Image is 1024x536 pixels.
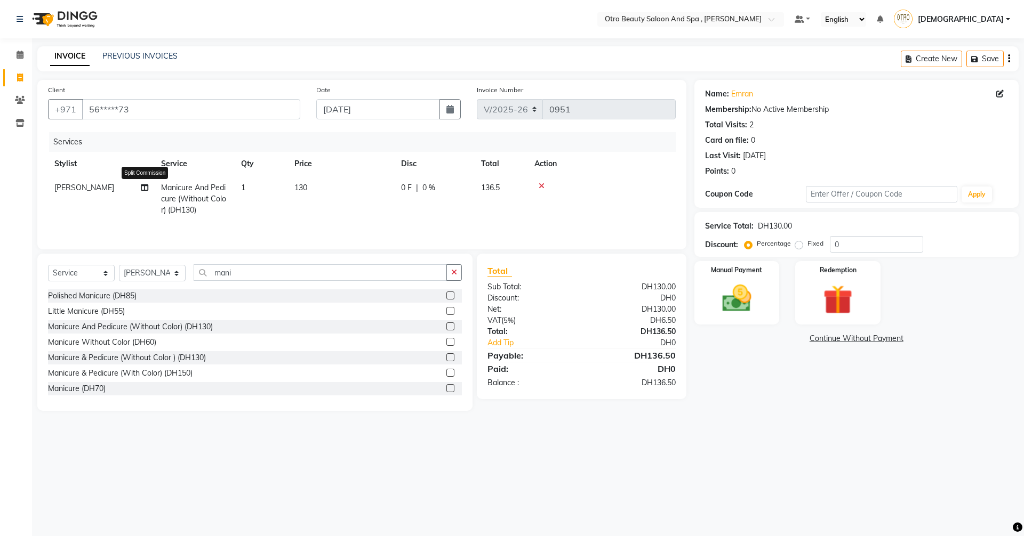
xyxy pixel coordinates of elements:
[711,265,762,275] label: Manual Payment
[48,337,156,348] div: Manicure Without Color (DH60)
[48,352,206,363] div: Manicure & Pedicure (Without Color ) (DH130)
[48,321,213,332] div: Manicure And Pedicure (Without Color) (DH130)
[751,135,755,146] div: 0
[598,337,683,348] div: DH0
[901,51,962,67] button: Create New
[479,337,598,348] a: Add Tip
[966,51,1004,67] button: Save
[705,189,806,200] div: Coupon Code
[479,304,581,315] div: Net:
[479,281,581,293] div: Sub Total:
[102,51,178,61] a: PREVIOUS INVOICES
[48,85,65,95] label: Client
[82,99,300,119] input: Search by Name/Mobile/Email/Code
[479,377,581,388] div: Balance :
[962,186,992,202] button: Apply
[581,281,683,293] div: DH130.00
[731,166,735,177] div: 0
[235,152,288,176] th: Qty
[316,85,331,95] label: Date
[155,152,235,176] th: Service
[401,182,412,193] span: 0 F
[894,10,913,28] img: Sunita
[241,183,245,192] span: 1
[705,104,1008,115] div: No Active Membership
[161,183,226,215] span: Manicure And Pedicure (Without Color) (DH130)
[481,183,500,192] span: 136.5
[697,333,1017,344] a: Continue Without Payment
[479,293,581,304] div: Discount:
[49,132,684,152] div: Services
[48,152,155,176] th: Stylist
[581,377,683,388] div: DH136.50
[743,150,766,161] div: [DATE]
[194,264,447,281] input: Search or Scan
[731,88,753,100] a: Emran
[479,349,581,362] div: Payable:
[807,239,823,248] label: Fixed
[705,104,751,115] div: Membership:
[581,326,683,337] div: DH136.50
[48,368,193,379] div: Manicure & Pedicure (With Color) (DH150)
[416,182,418,193] span: |
[581,315,683,326] div: DH6.50
[122,167,168,179] div: Split Commission
[918,14,1004,25] span: [DEMOGRAPHIC_DATA]
[54,183,114,192] span: [PERSON_NAME]
[758,221,792,232] div: DH130.00
[749,119,754,131] div: 2
[820,265,857,275] label: Redemption
[487,265,512,277] span: Total
[581,349,683,362] div: DH136.50
[705,119,747,131] div: Total Visits:
[528,152,676,176] th: Action
[705,166,729,177] div: Points:
[581,304,683,315] div: DH130.00
[757,239,791,248] label: Percentage
[50,47,90,66] a: INVOICE
[503,316,514,324] span: 5%
[475,152,528,176] th: Total
[294,183,307,192] span: 130
[479,315,581,326] div: ( )
[814,281,862,318] img: _gift.svg
[48,290,137,302] div: Polished Manicure (DH85)
[713,281,761,315] img: _cash.svg
[48,306,125,317] div: Little Manicure (DH55)
[705,239,738,250] div: Discount:
[581,362,683,375] div: DH0
[705,135,749,146] div: Card on file:
[705,88,729,100] div: Name:
[288,152,395,176] th: Price
[48,383,106,394] div: Manicure (DH70)
[479,362,581,375] div: Paid:
[487,315,501,325] span: VAT
[395,152,475,176] th: Disc
[479,326,581,337] div: Total:
[705,221,754,232] div: Service Total:
[477,85,523,95] label: Invoice Number
[422,182,435,193] span: 0 %
[705,150,741,161] div: Last Visit:
[48,99,83,119] button: +971
[581,293,683,304] div: DH0
[27,4,100,34] img: logo
[806,186,957,202] input: Enter Offer / Coupon Code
